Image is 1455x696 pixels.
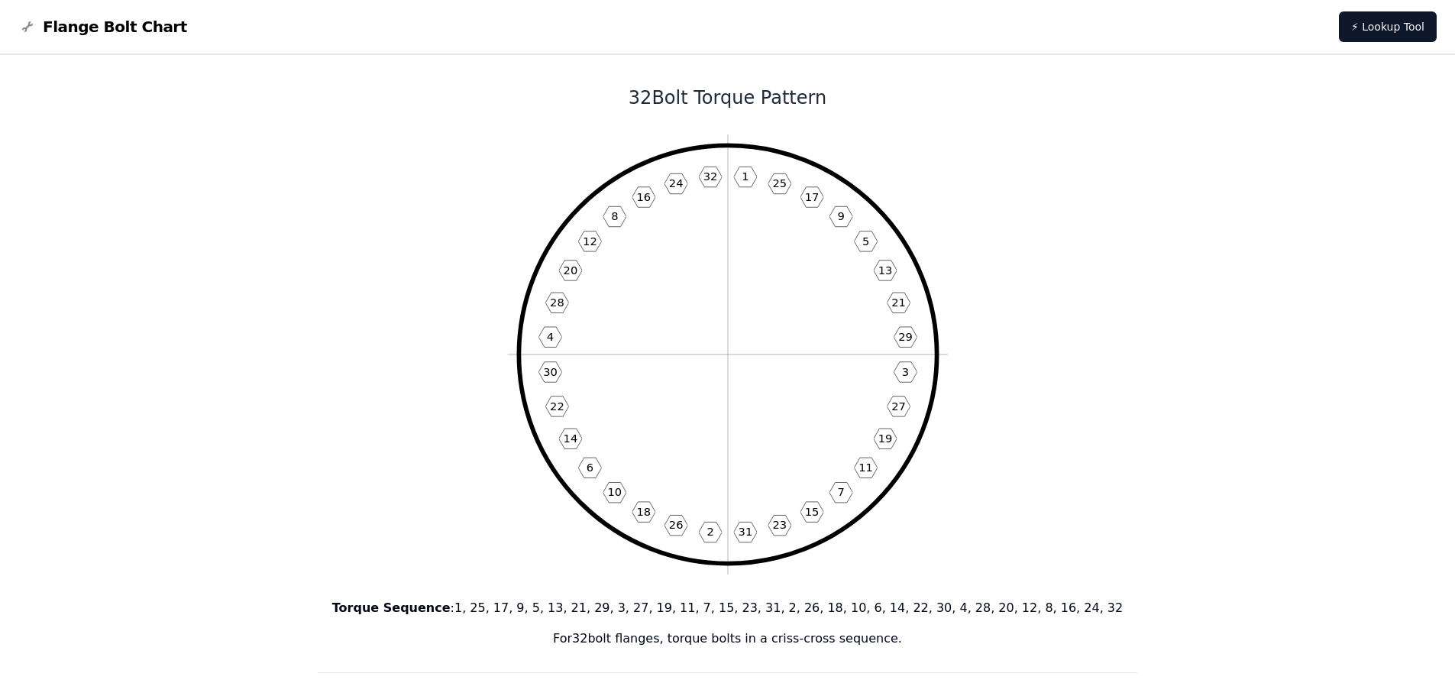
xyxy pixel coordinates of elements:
[668,518,683,531] text: 26
[318,630,1138,648] p: For 32 bolt flanges, torque bolts in a criss-cross sequence.
[862,235,868,248] text: 5
[546,330,553,343] text: 4
[804,190,819,203] text: 17
[772,176,787,189] text: 25
[703,170,717,183] text: 32
[18,18,37,36] img: Flange Bolt Chart Logo
[858,461,873,474] text: 11
[706,525,713,538] text: 2
[636,190,651,203] text: 16
[891,400,906,413] text: 27
[583,235,597,248] text: 12
[563,264,577,277] text: 20
[18,16,187,37] a: Flange Bolt Chart LogoFlange Bolt Chart
[742,170,749,183] text: 1
[738,525,752,538] text: 31
[586,461,593,474] text: 6
[804,505,819,518] text: 15
[898,330,913,343] text: 29
[772,518,787,531] text: 23
[611,209,618,222] text: 8
[607,485,622,498] text: 10
[891,296,906,309] text: 21
[837,209,844,222] text: 9
[550,400,564,413] text: 22
[543,365,558,378] text: 30
[550,296,564,309] text: 28
[43,16,187,37] span: Flange Bolt Chart
[563,432,577,445] text: 14
[878,432,892,445] text: 19
[318,599,1138,617] p: : 1, 25, 17, 9, 5, 13, 21, 29, 3, 27, 19, 11, 7, 15, 23, 31, 2, 26, 18, 10, 6, 14, 22, 30, 4, 28,...
[878,264,892,277] text: 13
[668,176,683,189] text: 24
[837,485,844,498] text: 7
[636,505,651,518] text: 18
[1339,11,1437,42] a: ⚡ Lookup Tool
[318,86,1138,110] h1: 32 Bolt Torque Pattern
[901,365,908,378] text: 3
[332,601,451,615] b: Torque Sequence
